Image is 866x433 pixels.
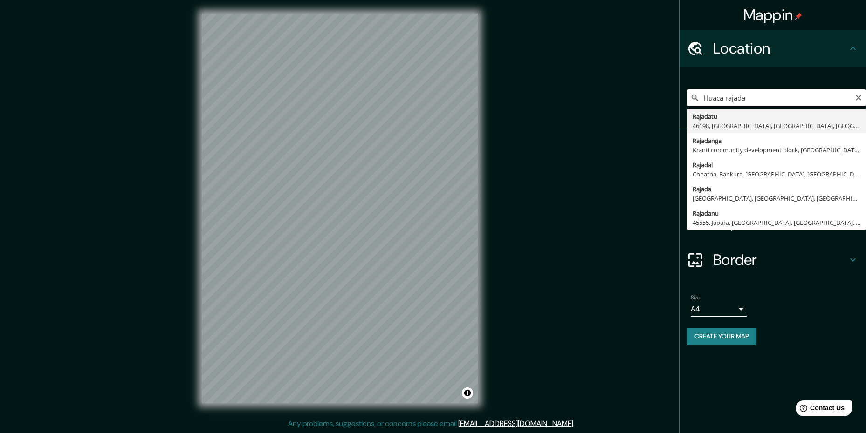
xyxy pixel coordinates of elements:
button: Toggle attribution [462,387,473,399]
p: Any problems, suggestions, or concerns please email . [288,418,575,429]
div: Kranti community development block, [GEOGRAPHIC_DATA], [GEOGRAPHIC_DATA], [GEOGRAPHIC_DATA] [693,145,860,155]
div: . [576,418,578,429]
div: Layout [680,204,866,241]
label: Size [691,294,701,302]
div: Pins [680,129,866,167]
h4: Layout [713,213,847,232]
div: 45555, Japara, [GEOGRAPHIC_DATA], [GEOGRAPHIC_DATA], [GEOGRAPHIC_DATA] [693,218,860,227]
div: [GEOGRAPHIC_DATA], [GEOGRAPHIC_DATA], [GEOGRAPHIC_DATA] [693,194,860,203]
a: [EMAIL_ADDRESS][DOMAIN_NAME] [458,419,573,428]
div: Rajadal [693,160,860,169]
div: Chhatna, Bankura, [GEOGRAPHIC_DATA], [GEOGRAPHIC_DATA] [693,169,860,179]
input: Pick your city or area [687,89,866,106]
h4: Location [713,39,847,58]
button: Create your map [687,328,756,345]
div: Rajadanga [693,136,860,145]
img: pin-icon.png [795,13,802,20]
iframe: Help widget launcher [783,397,856,423]
div: Rajada [693,184,860,194]
h4: Mappin [743,6,803,24]
canvas: Map [202,14,478,403]
button: Clear [855,93,862,101]
div: A4 [691,302,747,317]
h4: Border [713,250,847,269]
div: . [575,418,576,429]
div: Border [680,241,866,278]
div: Rajadatu [693,112,860,121]
div: Location [680,30,866,67]
div: Rajadanu [693,209,860,218]
div: Style [680,167,866,204]
div: 46198, [GEOGRAPHIC_DATA], [GEOGRAPHIC_DATA], [GEOGRAPHIC_DATA], [GEOGRAPHIC_DATA] [693,121,860,130]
